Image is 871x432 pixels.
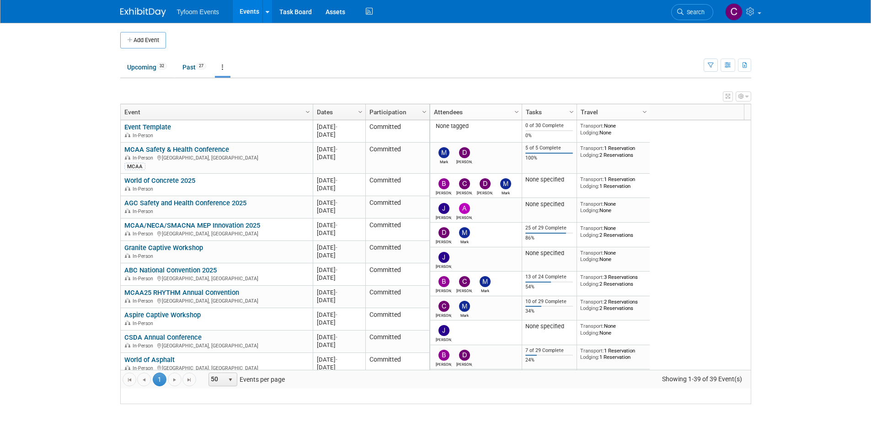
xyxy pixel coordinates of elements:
img: Jason Cuskelly [438,325,449,336]
a: MCAA/NECA/SMACNA MEP Innovation 2025 [124,221,260,229]
span: In-Person [133,365,156,371]
span: - [336,334,337,341]
td: Committed [365,331,429,353]
span: Column Settings [513,108,520,116]
span: - [336,146,337,153]
span: Lodging: [580,256,599,262]
span: Lodging: [580,281,599,287]
div: [DATE] [317,311,361,319]
span: 27 [196,63,206,69]
span: In-Person [133,133,156,139]
a: AGC Safety and Health Conference 2025 [124,199,246,207]
div: [DATE] [317,131,361,139]
span: Search [684,9,705,16]
a: Travel [581,104,644,120]
a: Column Settings [640,104,650,118]
div: Drew Peterson [436,238,452,244]
span: Transport: [580,323,604,329]
span: In-Person [133,253,156,259]
a: Participation [369,104,423,120]
div: 13 of 24 Complete [525,274,573,280]
div: [DATE] [317,333,361,341]
img: In-Person Event [125,365,130,370]
button: Add Event [120,32,166,48]
span: In-Person [133,231,156,237]
span: In-Person [133,155,156,161]
div: 5 of 5 Complete [525,145,573,151]
a: Column Settings [355,104,365,118]
div: Brandon Nelson [436,361,452,367]
div: [GEOGRAPHIC_DATA], [GEOGRAPHIC_DATA] [124,229,309,237]
div: [DATE] [317,288,361,296]
span: In-Person [133,208,156,214]
div: Mark Nelson [456,312,472,318]
img: Drew Peterson [438,227,449,238]
div: [DATE] [317,221,361,229]
img: Brandon Nelson [438,276,449,287]
div: [GEOGRAPHIC_DATA], [GEOGRAPHIC_DATA] [124,154,309,161]
div: 25 of 29 Complete [525,225,573,231]
div: 10 of 29 Complete [525,299,573,305]
a: Go to the previous page [137,373,151,386]
span: In-Person [133,343,156,349]
span: Column Settings [568,108,575,116]
div: None None [580,323,646,336]
span: - [336,177,337,184]
span: select [227,376,234,384]
img: In-Person Event [125,155,130,160]
img: In-Person Event [125,298,130,303]
div: 86% [525,235,573,241]
a: Column Settings [512,104,522,118]
img: In-Person Event [125,208,130,213]
div: Jason Cuskelly [436,336,452,342]
div: [GEOGRAPHIC_DATA], [GEOGRAPHIC_DATA] [124,341,309,349]
span: In-Person [133,276,156,282]
div: [DATE] [317,363,361,371]
div: None specified [525,250,573,257]
div: [DATE] [317,207,361,214]
img: In-Person Event [125,253,130,258]
div: Drew Peterson [456,361,472,367]
div: 7 of 29 Complete [525,347,573,354]
div: None specified [525,176,573,183]
span: - [336,267,337,273]
img: Jason Cuskelly [438,203,449,214]
a: Aspire Captive Workshop [124,311,201,319]
img: Adriane Miller [459,203,470,214]
a: MCAA Safety & Health Conference [124,145,229,154]
div: [DATE] [317,145,361,153]
img: In-Person Event [125,343,130,347]
img: In-Person Event [125,231,130,235]
a: MCAA25 RHYTHM Annual Convention [124,288,239,297]
td: Committed [365,196,429,219]
div: Corbin Nelson [456,287,472,293]
span: Lodging: [580,129,599,136]
div: [DATE] [317,341,361,349]
span: Column Settings [357,108,364,116]
span: Column Settings [421,108,428,116]
div: Brandon Nelson [436,189,452,195]
a: CSDA Annual Conference [124,333,202,341]
td: Committed [365,263,429,286]
img: Mark Nelson [480,276,491,287]
img: Chris Walker [725,3,743,21]
div: 1 Reservation 2 Reservations [580,145,646,158]
span: - [336,289,337,296]
div: 0% [525,133,573,139]
div: [DATE] [317,356,361,363]
span: In-Person [133,320,156,326]
span: In-Person [133,298,156,304]
span: Transport: [580,225,604,231]
div: [DATE] [317,266,361,274]
td: Committed [365,219,429,241]
span: Transport: [580,145,604,151]
div: Adriane Miller [456,214,472,220]
span: Go to the next page [171,376,178,384]
div: [DATE] [317,244,361,251]
span: In-Person [133,186,156,192]
span: Lodging: [580,305,599,311]
span: Showing 1-39 of 39 Event(s) [653,373,750,385]
img: Mark Nelson [438,147,449,158]
div: [DATE] [317,296,361,304]
div: [DATE] [317,153,361,161]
